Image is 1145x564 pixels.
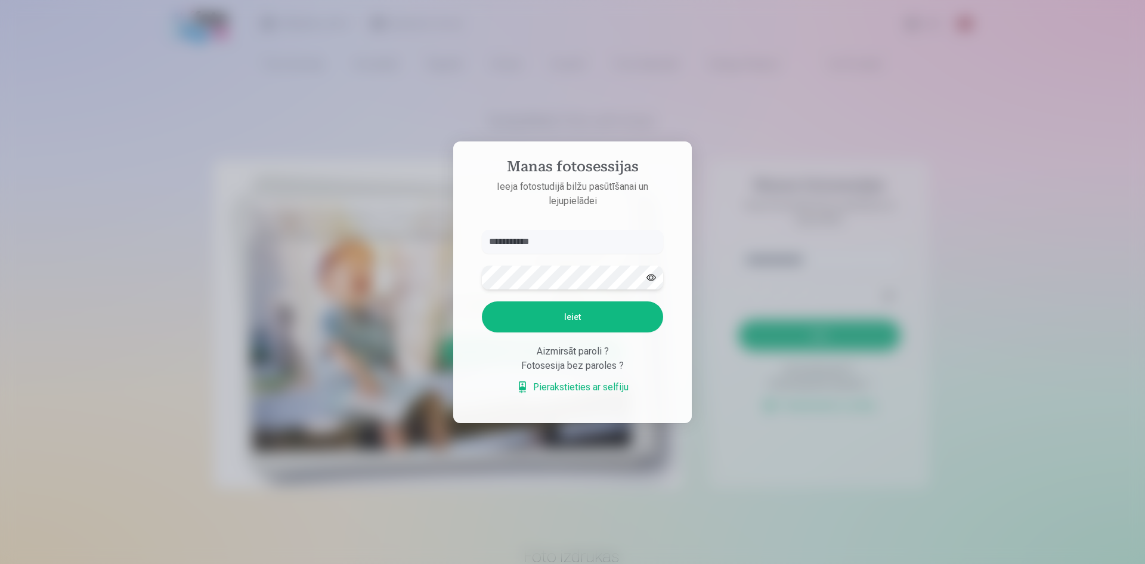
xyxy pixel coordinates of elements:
a: Pierakstieties ar selfiju [516,380,629,395]
h4: Manas fotosessijas [470,158,675,180]
p: Ieeja fotostudijā bilžu pasūtīšanai un lejupielādei [470,180,675,208]
div: Aizmirsāt paroli ? [482,344,663,359]
button: Ieiet [482,301,663,332]
div: Fotosesija bez paroles ? [482,359,663,373]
